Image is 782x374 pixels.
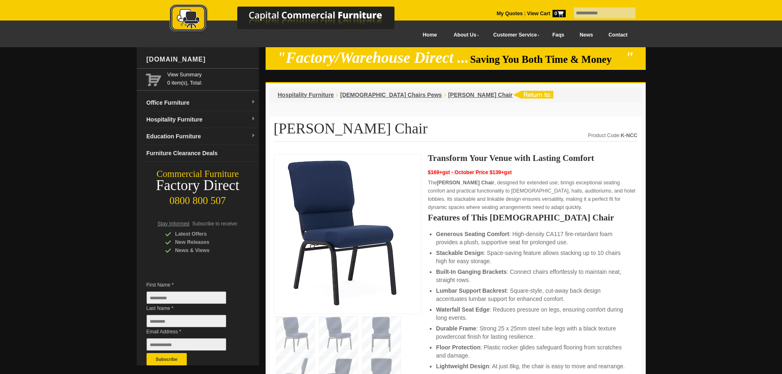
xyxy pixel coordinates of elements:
[143,128,259,145] a: Education Furnituredropdown
[147,4,434,37] a: Capital Commercial Furniture Logo
[448,92,513,98] a: [PERSON_NAME] Chair
[625,49,634,66] em: "
[436,250,484,256] strong: Stackable Design
[436,287,507,294] strong: Lumbar Support Backrest
[621,133,637,138] strong: K-NCC
[143,47,259,72] div: [DOMAIN_NAME]
[436,362,629,370] li: : At just 8kg, the chair is easy to move and rearrange.
[436,343,629,360] li: : Plastic rocker glides safeguard flooring from scratches and damage.
[147,291,226,304] input: First Name *
[525,11,565,16] a: View Cart0
[497,11,523,16] a: My Quotes
[137,191,259,207] div: 0800 800 507
[436,268,629,284] li: : Connect chairs effortlessly to maintain neat, straight rows.
[553,10,566,17] span: 0
[143,145,259,162] a: Furniture Clearance Deals
[513,91,553,99] img: return to
[572,26,601,44] a: News
[588,131,637,140] div: Product Code:
[436,306,489,313] strong: Waterfall Seat Edge
[277,49,469,66] em: "Factory/Warehouse Direct ...
[437,180,494,186] strong: [PERSON_NAME] Chair
[251,100,256,105] img: dropdown
[428,154,637,162] h2: Transform Your Venue with Lasting Comfort
[545,26,572,44] a: Faqs
[436,287,629,303] li: : Square-style, cut-away back design accentuates lumbar support for enhanced comfort.
[147,4,434,34] img: Capital Commercial Furniture Logo
[137,180,259,191] div: Factory Direct
[336,91,338,99] li: ›
[165,230,243,238] div: Latest Offers
[251,133,256,138] img: dropdown
[470,54,624,65] span: Saving You Both Time & Money
[143,111,259,128] a: Hospitality Furnituredropdown
[158,221,190,227] span: Stay Informed
[251,117,256,122] img: dropdown
[436,268,507,275] strong: Built-In Ganging Brackets
[147,304,238,312] span: Last Name *
[165,238,243,246] div: New Releases
[137,168,259,180] div: Commercial Furniture
[167,71,256,86] span: 0 item(s), Total:
[527,11,566,16] strong: View Cart
[147,353,187,365] button: Subscribe
[436,344,480,351] strong: Floor Protection
[143,94,259,111] a: Office Furnituredropdown
[428,179,637,211] p: The , designed for extended use, brings exceptional seating comfort and practical functionality t...
[436,325,476,332] strong: Durable Frame
[601,26,635,44] a: Contact
[167,71,256,79] a: View Summary
[444,91,446,99] li: ›
[165,246,243,255] div: News & Views
[192,221,238,227] span: Subscribe to receive:
[445,26,484,44] a: About Us
[436,324,629,341] li: : Strong 25 x 25mm steel tube legs with a black texture powdercoat finish for lasting resilience.
[147,315,226,327] input: Last Name *
[436,305,629,322] li: : Reduces pressure on legs, ensuring comfort during long events.
[274,121,638,142] h1: [PERSON_NAME] Chair
[428,170,511,175] strong: $169+gst - October Price $139+gst
[436,231,509,237] strong: Generous Seating Comfort
[147,338,226,351] input: Email Address *
[278,92,334,98] a: Hospitality Furniture
[147,281,238,289] span: First Name *
[436,230,629,246] li: : High-density CA117 fire-retardant foam provides a plush, supportive seat for prolonged use.
[436,249,629,265] li: : Space-saving feature allows stacking up to 10 chairs high for easy storage.
[278,158,401,307] img: Noah Church Chair, fabric upholstery, steel frame, linkable, for congregations
[147,328,238,336] span: Email Address *
[484,26,544,44] a: Customer Service
[436,363,489,369] strong: Lightweight Design
[340,92,442,98] a: [DEMOGRAPHIC_DATA] Chairs Pews
[428,213,637,222] h2: Features of This [DEMOGRAPHIC_DATA] Chair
